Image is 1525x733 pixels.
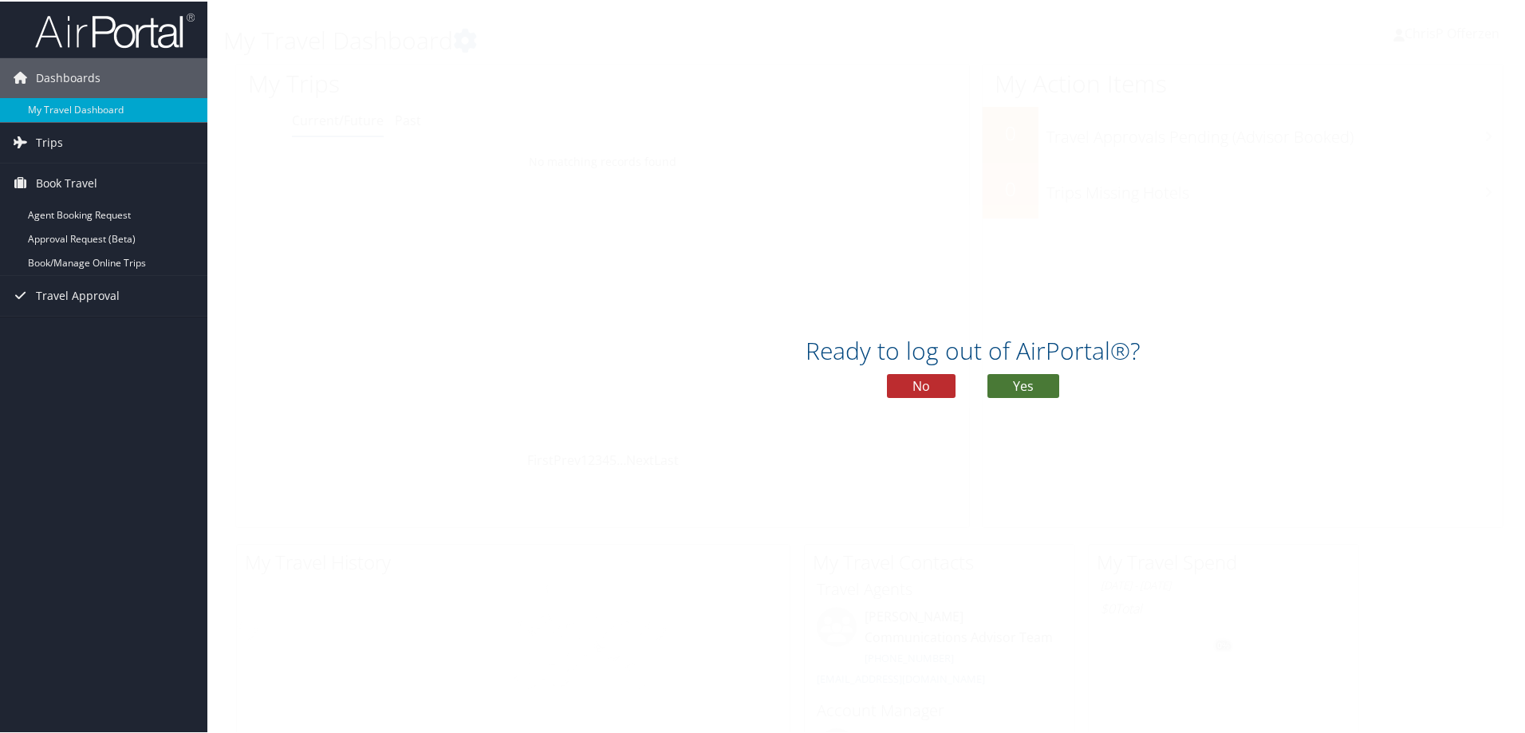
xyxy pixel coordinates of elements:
[887,372,956,396] button: No
[36,162,97,202] span: Book Travel
[36,57,100,97] span: Dashboards
[36,274,120,314] span: Travel Approval
[36,121,63,161] span: Trips
[987,372,1059,396] button: Yes
[35,10,195,48] img: airportal-logo.png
